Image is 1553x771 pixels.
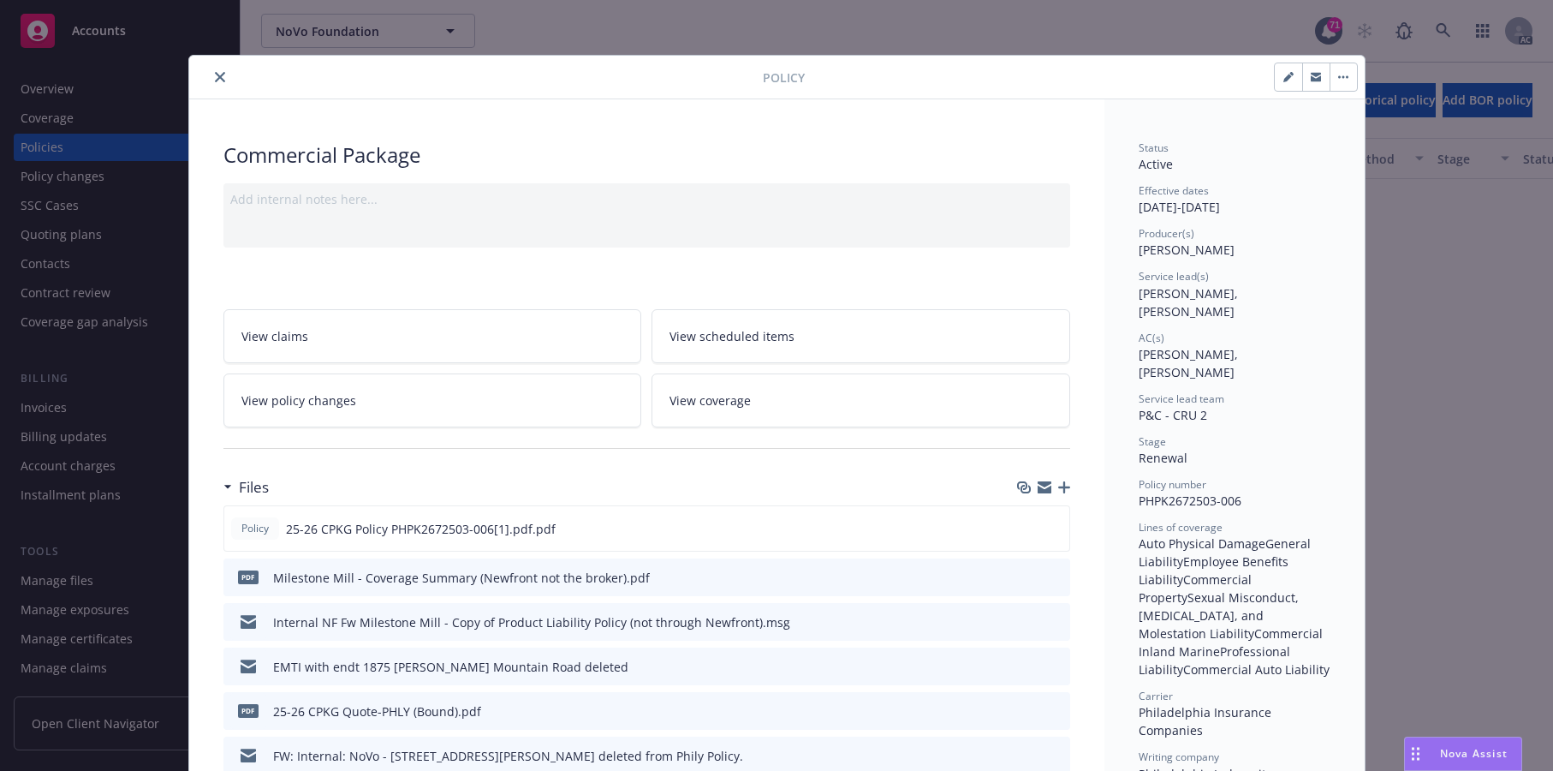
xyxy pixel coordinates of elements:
a: View coverage [652,374,1070,427]
span: Effective dates [1139,183,1209,198]
span: 25-26 CPKG Policy PHPK2672503-006[1].pdf.pdf [286,520,556,538]
span: Philadelphia Insurance Companies [1139,704,1275,738]
span: Service lead(s) [1139,269,1209,284]
span: Producer(s) [1139,226,1194,241]
button: download file [1020,747,1034,765]
div: Commercial Package [223,140,1070,170]
button: preview file [1048,569,1063,587]
h3: Files [239,476,269,499]
span: Writing company [1139,750,1219,764]
span: View scheduled items [669,327,794,345]
span: Commercial Auto Liability [1183,661,1330,678]
span: Sexual Misconduct, [MEDICAL_DATA], and Molestation Liability [1139,589,1302,642]
span: Renewal [1139,450,1187,466]
span: Status [1139,140,1169,155]
button: download file [1020,569,1034,587]
div: Add internal notes here... [230,190,1063,208]
span: Lines of coverage [1139,520,1223,535]
div: 25-26 CPKG Quote-PHLY (Bound).pdf [273,702,481,720]
span: Employee Benefits Liability [1139,553,1292,588]
button: Nova Assist [1404,737,1522,771]
button: download file [1020,613,1034,631]
div: Milestone Mill - Coverage Summary (Newfront not the broker).pdf [273,569,650,587]
div: EMTI with endt 1875 [PERSON_NAME] Mountain Road deleted [273,658,628,676]
div: Files [223,476,269,499]
span: Stage [1139,434,1166,449]
span: pdf [238,571,259,583]
span: [PERSON_NAME], [PERSON_NAME] [1139,285,1241,320]
div: [DATE] - [DATE] [1139,183,1330,216]
div: Internal NF Fw Milestone Mill - Copy of Product Liability Policy (not through Newfront).msg [273,613,790,631]
span: Active [1139,156,1173,172]
button: preview file [1048,613,1063,631]
button: preview file [1048,658,1063,676]
span: Nova Assist [1440,746,1508,761]
a: View policy changes [223,374,642,427]
span: Carrier [1139,689,1173,703]
span: [PERSON_NAME] [1139,242,1235,258]
span: View claims [241,327,308,345]
span: Service lead team [1139,391,1224,406]
span: General Liability [1139,535,1314,570]
a: View scheduled items [652,309,1070,363]
button: close [210,67,230,87]
span: Policy [763,69,805,87]
span: PHPK2672503-006 [1139,493,1241,509]
span: Auto Physical Damage [1139,535,1265,552]
button: preview file [1048,747,1063,765]
button: preview file [1048,702,1063,720]
span: [PERSON_NAME], [PERSON_NAME] [1139,346,1241,380]
span: P&C - CRU 2 [1139,407,1207,423]
button: preview file [1047,520,1062,538]
span: pdf [238,704,259,717]
button: download file [1020,702,1034,720]
span: View policy changes [241,391,356,409]
a: View claims [223,309,642,363]
div: Drag to move [1405,738,1426,770]
button: download file [1020,520,1033,538]
span: Policy [238,521,272,536]
button: download file [1020,658,1034,676]
div: FW: Internal: NoVo - [STREET_ADDRESS][PERSON_NAME] deleted from Phily Policy. [273,747,743,765]
span: View coverage [669,391,751,409]
span: Commercial Property [1139,571,1255,606]
span: AC(s) [1139,331,1164,345]
span: Professional Liability [1139,643,1294,678]
span: Commercial Inland Marine [1139,625,1326,660]
span: Policy number [1139,477,1206,492]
